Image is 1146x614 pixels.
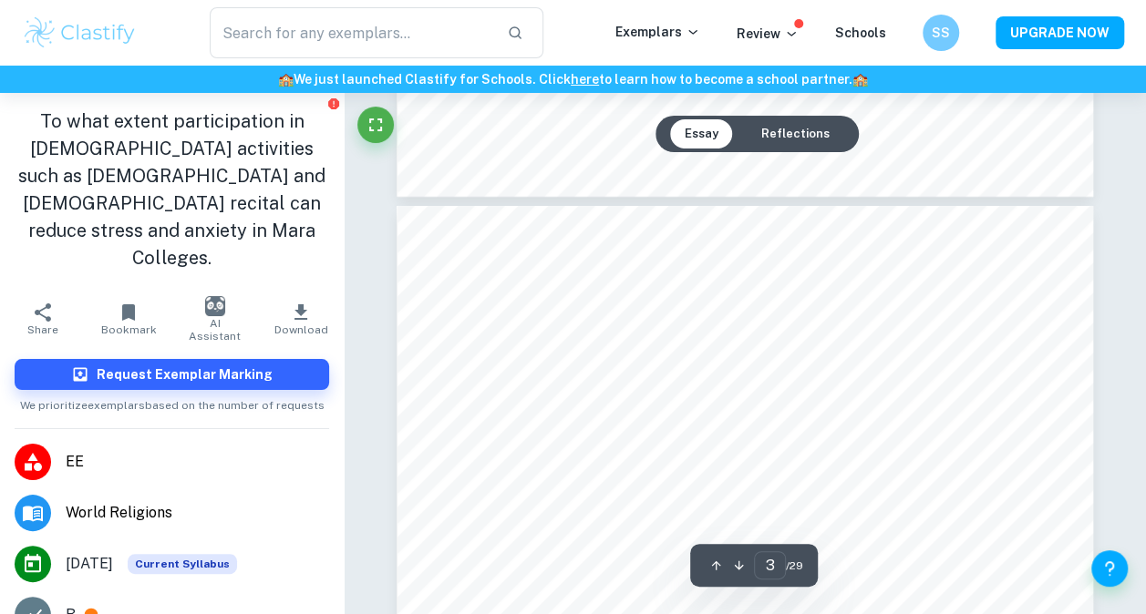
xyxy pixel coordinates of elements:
[835,26,886,40] a: Schools
[615,22,700,42] p: Exemplars
[210,7,493,58] input: Search for any exemplars...
[737,24,799,44] p: Review
[128,554,237,574] span: Current Syllabus
[66,502,329,524] span: World Religions
[27,323,58,336] span: Share
[97,364,273,384] h6: Request Exemplar Marking
[923,15,959,51] button: SS
[86,293,171,344] button: Bookmark
[183,317,247,343] span: AI Assistant
[571,72,599,87] a: here
[278,72,294,87] span: 🏫
[66,553,113,575] span: [DATE]
[101,323,157,336] span: Bookmark
[1091,550,1128,587] button: Help and Feedback
[205,296,225,316] img: AI Assistant
[22,15,138,51] img: Clastify logo
[326,97,340,110] button: Report issue
[274,323,327,336] span: Download
[128,554,237,574] div: This exemplar is based on the current syllabus. Feel free to refer to it for inspiration/ideas wh...
[66,451,329,473] span: EE
[15,107,329,271] h1: To what extent participation in [DEMOGRAPHIC_DATA] activities such as [DEMOGRAPHIC_DATA] and [DEM...
[931,23,952,43] h6: SS
[258,293,344,344] button: Download
[357,107,394,143] button: Fullscreen
[852,72,868,87] span: 🏫
[4,69,1142,89] h6: We just launched Clastify for Schools. Click to learn how to become a school partner.
[786,558,803,574] span: / 29
[172,293,258,344] button: AI Assistant
[670,119,733,148] button: Essay
[747,119,844,148] button: Reflections
[996,16,1124,49] button: UPGRADE NOW
[20,390,325,414] span: We prioritize exemplars based on the number of requests
[15,359,329,390] button: Request Exemplar Marking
